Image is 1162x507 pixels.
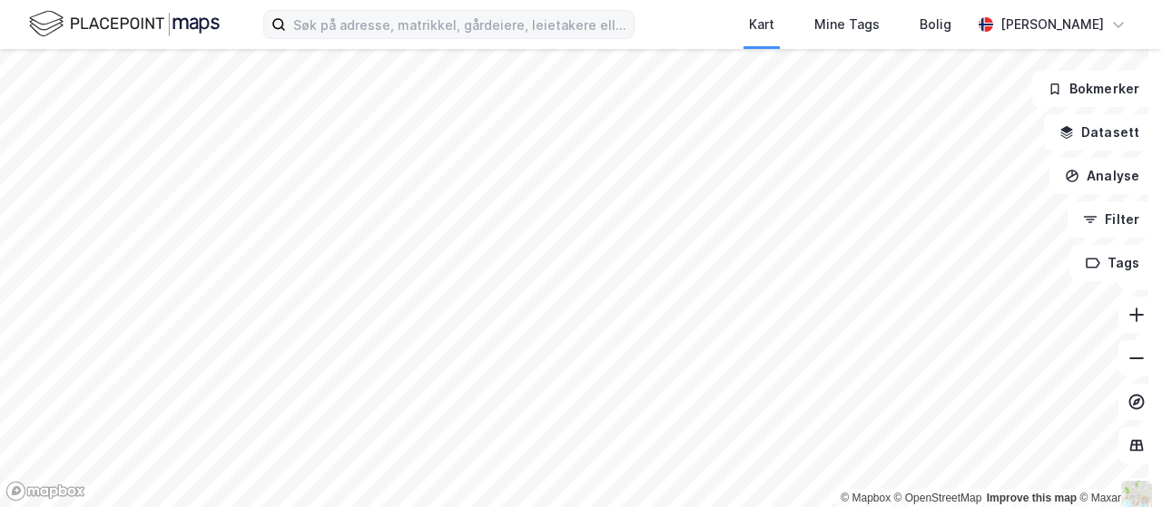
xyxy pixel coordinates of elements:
div: [PERSON_NAME] [1000,14,1104,35]
img: logo.f888ab2527a4732fd821a326f86c7f29.svg [29,8,220,40]
a: Mapbox homepage [5,481,85,502]
button: Filter [1068,201,1155,238]
a: Improve this map [987,492,1077,504]
iframe: Chat Widget [1071,420,1162,507]
div: Kart [749,14,774,35]
a: Mapbox [841,492,891,504]
a: OpenStreetMap [894,492,982,504]
input: Søk på adresse, matrikkel, gårdeiere, leietakere eller personer [286,11,634,38]
button: Datasett [1044,114,1155,151]
div: Bolig [920,14,951,35]
button: Analyse [1049,158,1155,194]
button: Bokmerker [1032,71,1155,107]
div: Kontrollprogram for chat [1071,420,1162,507]
div: Mine Tags [814,14,880,35]
button: Tags [1070,245,1155,281]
